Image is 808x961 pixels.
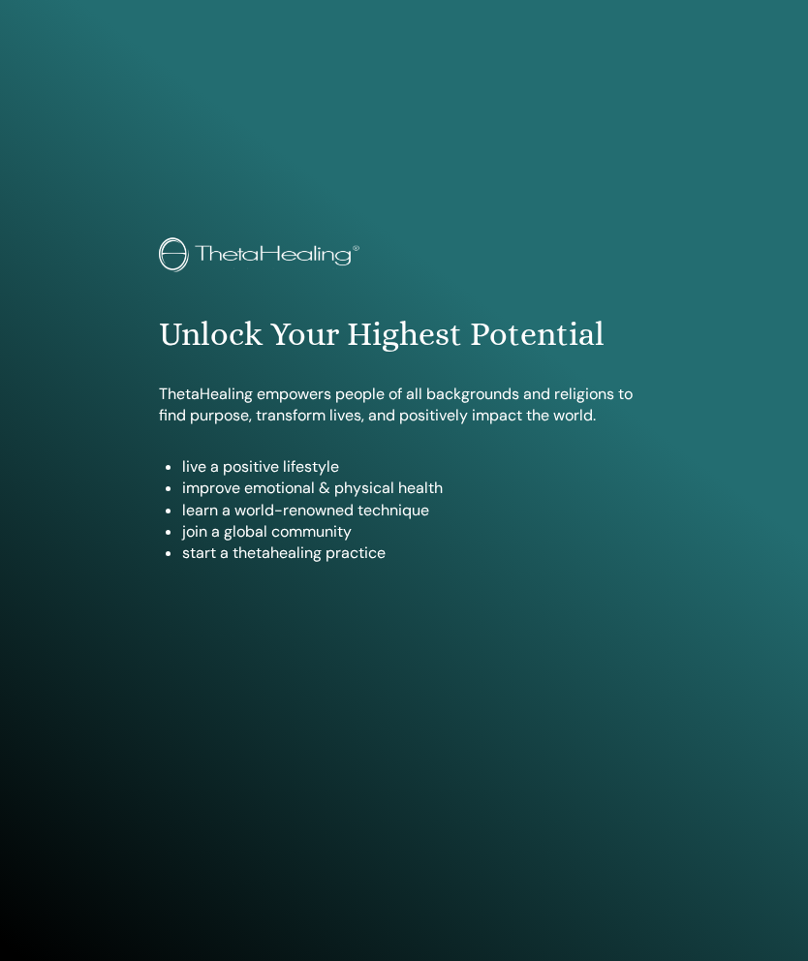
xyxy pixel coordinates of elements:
li: learn a world-renowned technique [182,500,649,521]
li: start a thetahealing practice [182,542,649,564]
li: improve emotional & physical health [182,478,649,499]
li: join a global community [182,521,649,542]
p: ThetaHealing empowers people of all backgrounds and religions to find purpose, transform lives, a... [159,384,649,427]
h1: Unlock Your Highest Potential [159,315,649,355]
li: live a positive lifestyle [182,456,649,478]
